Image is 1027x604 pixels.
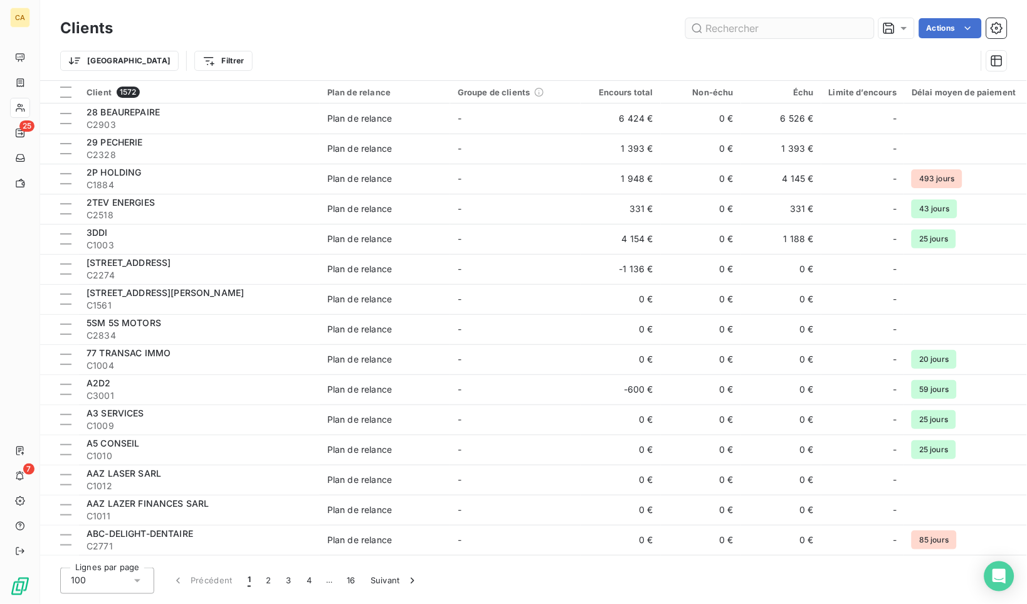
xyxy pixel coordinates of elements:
span: Client [87,87,112,97]
td: 0 € [741,525,821,555]
span: - [458,444,461,455]
span: C2328 [87,149,312,161]
td: 0 € [661,465,741,495]
td: 1 188 € [741,224,821,254]
span: - [893,293,897,305]
div: Plan de relance [327,203,392,215]
td: 0 € [661,555,741,585]
td: 1 948 € [581,164,661,194]
td: 0 € [741,314,821,344]
span: AAZ LASER SARL [87,468,161,479]
span: Groupe de clients [458,87,530,97]
span: AAZ LAZER FINANCES SARL [87,498,209,509]
span: - [893,233,897,245]
td: 0 € [661,405,741,435]
td: 0 € [581,314,661,344]
span: - [893,443,897,456]
span: - [893,203,897,215]
td: 0 € [661,224,741,254]
button: 3 [279,568,299,594]
td: 0 € [741,435,821,465]
span: - [893,474,897,486]
td: 0 € [741,465,821,495]
div: Plan de relance [327,383,392,396]
span: 43 jours [912,199,957,218]
td: 4 154 € [581,224,661,254]
td: 0 € [741,284,821,314]
span: - [458,384,461,395]
span: 25 jours [912,440,956,459]
span: - [458,263,461,274]
span: [STREET_ADDRESS][PERSON_NAME] [87,287,244,298]
div: Plan de relance [327,353,392,366]
span: C2518 [87,209,312,221]
span: - [893,323,897,336]
span: C3001 [87,389,312,402]
span: C1003 [87,239,312,252]
button: 16 [339,568,363,594]
div: Plan de relance [327,263,392,275]
div: Plan de relance [327,534,392,546]
span: 3DDI [87,227,108,238]
img: Logo LeanPay [10,576,30,596]
div: CA [10,8,30,28]
td: 0 € [661,284,741,314]
td: 0 € [661,525,741,555]
span: … [319,571,339,591]
td: 0 € [661,344,741,374]
td: 0 € [661,103,741,134]
div: Plan de relance [327,443,392,456]
td: 0 € [661,314,741,344]
span: - [458,143,461,154]
td: 0 € [581,284,661,314]
span: - [458,233,461,244]
span: C2771 [87,540,312,553]
span: - [458,414,461,425]
td: 6 526 € [741,103,821,134]
span: 85 jours [912,531,956,549]
td: 0 € [661,254,741,284]
div: Plan de relance [327,474,392,486]
td: 6 424 € [581,103,661,134]
button: [GEOGRAPHIC_DATA] [60,51,179,71]
td: 0 € [581,465,661,495]
span: - [893,504,897,516]
td: 0 € [661,164,741,194]
span: - [458,324,461,334]
td: 0 € [581,525,661,555]
span: C2274 [87,269,312,282]
span: 25 jours [912,230,956,248]
span: - [893,112,897,125]
span: - [893,413,897,426]
span: - [458,534,461,545]
span: - [458,294,461,304]
span: 20 jours [912,350,956,369]
td: 0 € [661,495,741,525]
div: Plan de relance [327,413,392,426]
td: 0 € [661,194,741,224]
span: C1012 [87,480,312,492]
span: C2903 [87,119,312,131]
button: 4 [299,568,319,594]
td: 0 € [741,405,821,435]
td: 0 € [581,405,661,435]
span: C1009 [87,420,312,432]
td: 1 393 € [581,134,661,164]
div: Plan de relance [327,112,392,125]
span: C1011 [87,510,312,522]
input: Rechercher [686,18,874,38]
button: 1 [240,568,258,594]
span: C2834 [87,329,312,342]
div: Plan de relance [327,87,443,97]
span: C1884 [87,179,312,191]
span: 77 TRANSAC IMMO [87,347,171,358]
td: 0 € [661,134,741,164]
div: Encours total [588,87,653,97]
span: A3 SERVICES [87,408,144,418]
div: Plan de relance [327,172,392,185]
span: A5 CONSEIL [87,438,140,448]
td: 1 393 € [741,134,821,164]
span: C1010 [87,450,312,462]
span: - [458,113,461,124]
div: Plan de relance [327,323,392,336]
